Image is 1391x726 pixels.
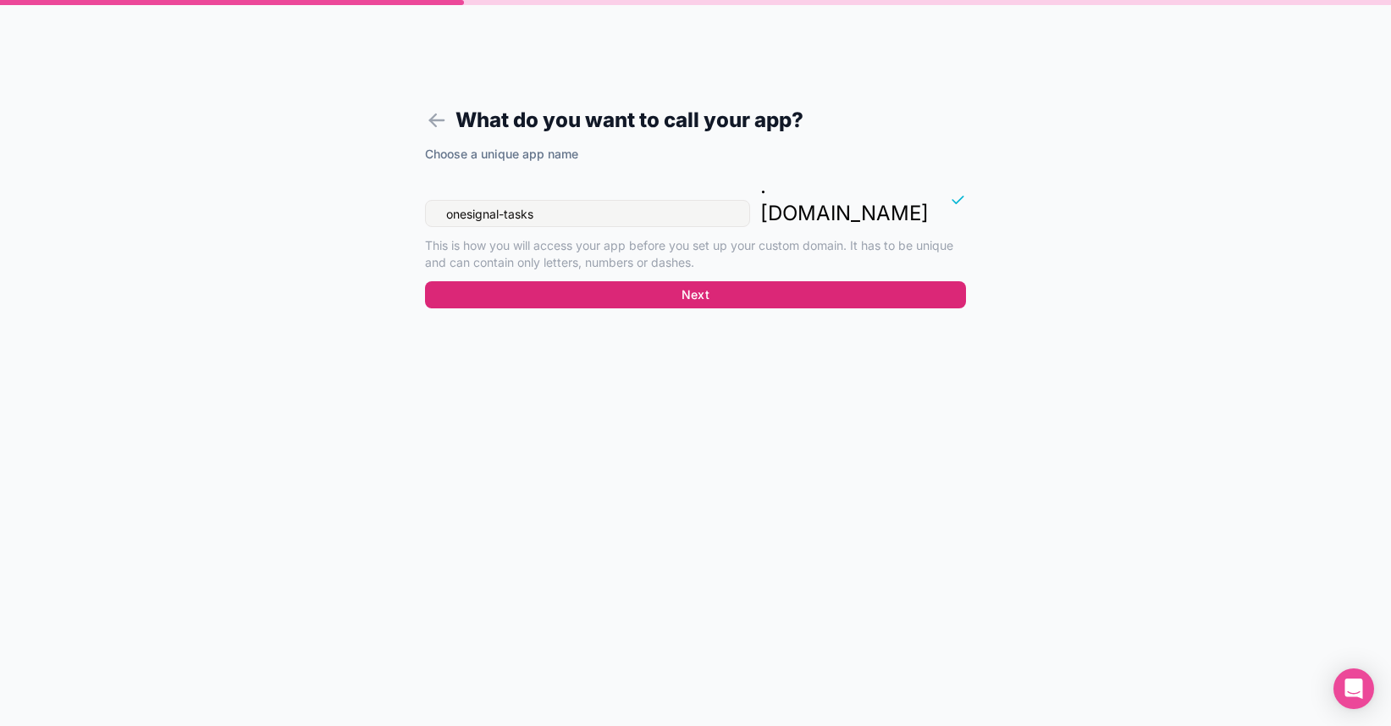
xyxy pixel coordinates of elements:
label: Choose a unique app name [425,146,578,163]
div: Open Intercom Messenger [1333,668,1374,709]
h1: What do you want to call your app? [425,105,966,136]
button: Next [425,281,966,308]
input: characterquilt [425,200,750,227]
p: This is how you will access your app before you set up your custom domain. It has to be unique an... [425,237,966,271]
p: . [DOMAIN_NAME] [760,173,929,227]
